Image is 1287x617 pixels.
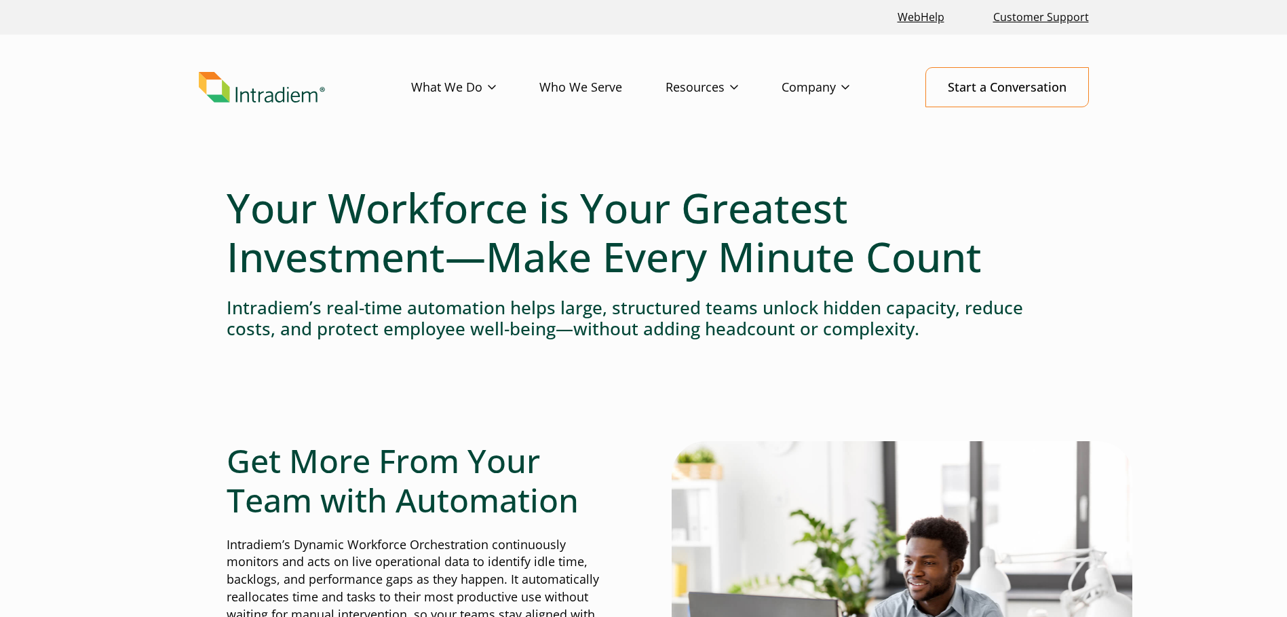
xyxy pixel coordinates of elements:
[892,3,950,32] a: Link opens in a new window
[411,68,539,107] a: What We Do
[539,68,666,107] a: Who We Serve
[227,441,616,519] h2: Get More From Your Team with Automation
[925,67,1089,107] a: Start a Conversation
[227,183,1061,281] h1: Your Workforce is Your Greatest Investment—Make Every Minute Count
[199,72,325,103] img: Intradiem
[227,297,1061,339] h4: Intradiem’s real-time automation helps large, structured teams unlock hidden capacity, reduce cos...
[199,72,411,103] a: Link to homepage of Intradiem
[782,68,893,107] a: Company
[666,68,782,107] a: Resources
[988,3,1094,32] a: Customer Support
